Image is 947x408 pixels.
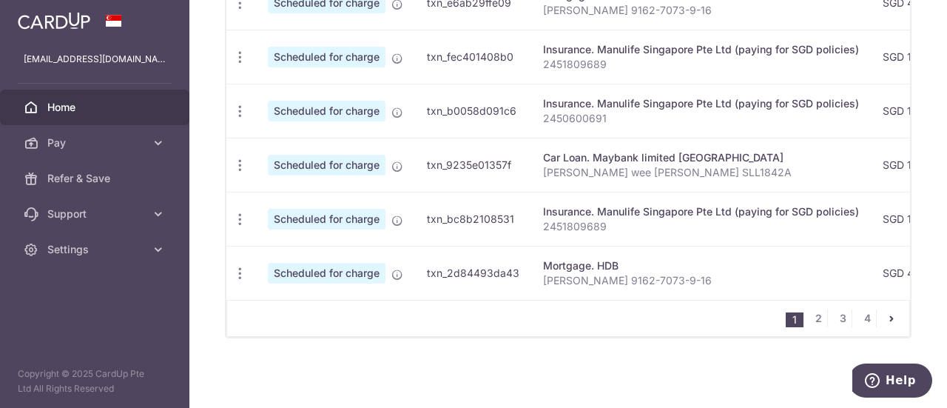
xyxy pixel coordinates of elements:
[786,301,909,336] nav: pager
[543,3,859,18] p: [PERSON_NAME] 9162-7073-9-16
[47,136,145,150] span: Pay
[543,111,859,126] p: 2450600691
[543,273,859,288] p: [PERSON_NAME] 9162-7073-9-16
[543,219,859,234] p: 2451809689
[268,263,385,284] span: Scheduled for charge
[415,30,531,84] td: txn_fec401408b0
[543,96,859,111] div: Insurance. Manulife Singapore Pte Ltd (paying for SGD policies)
[415,192,531,246] td: txn_bc8b2108531
[415,138,531,192] td: txn_9235e01357f
[543,42,859,57] div: Insurance. Manulife Singapore Pte Ltd (paying for SGD policies)
[268,101,385,121] span: Scheduled for charge
[47,242,145,257] span: Settings
[47,171,145,186] span: Refer & Save
[543,204,859,219] div: Insurance. Manulife Singapore Pte Ltd (paying for SGD policies)
[543,150,859,165] div: Car Loan. Maybank limited [GEOGRAPHIC_DATA]
[268,155,385,175] span: Scheduled for charge
[415,84,531,138] td: txn_b0058d091c6
[24,52,166,67] p: [EMAIL_ADDRESS][DOMAIN_NAME]
[415,246,531,300] td: txn_2d84493da43
[786,312,803,327] li: 1
[268,47,385,67] span: Scheduled for charge
[47,207,145,221] span: Support
[543,165,859,180] p: [PERSON_NAME] wee [PERSON_NAME] SLL1842A
[18,12,90,30] img: CardUp
[834,310,852,327] a: 3
[543,57,859,72] p: 2451809689
[809,310,827,327] a: 2
[852,364,932,401] iframe: Opens a widget where you can find more information
[268,209,385,230] span: Scheduled for charge
[47,100,145,115] span: Home
[543,258,859,273] div: Mortgage. HDB
[858,310,876,327] a: 4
